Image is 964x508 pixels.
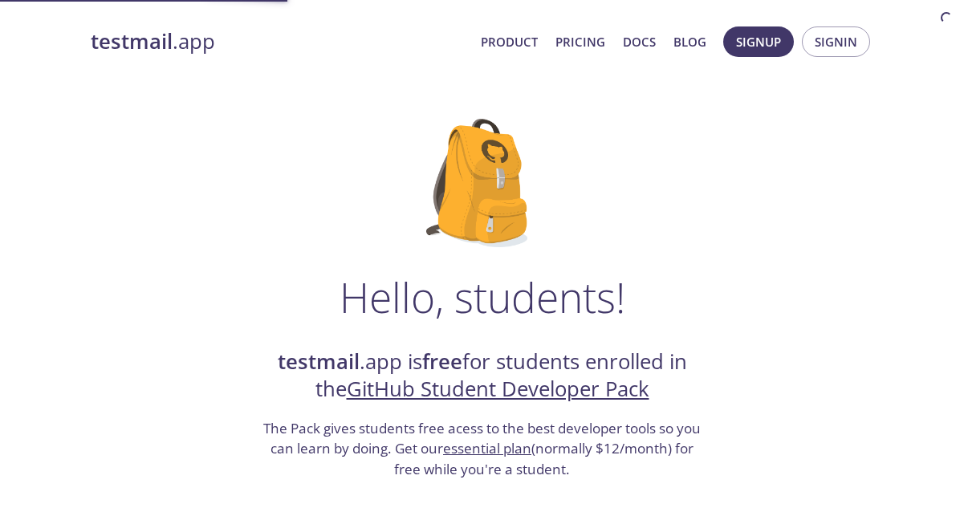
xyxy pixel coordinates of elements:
[422,347,462,376] strong: free
[481,31,538,52] a: Product
[673,31,706,52] a: Blog
[443,439,531,457] a: essential plan
[815,31,857,52] span: Signin
[426,119,538,247] img: github-student-backpack.png
[91,27,173,55] strong: testmail
[623,31,656,52] a: Docs
[340,273,625,321] h1: Hello, students!
[347,375,649,403] a: GitHub Student Developer Pack
[262,348,703,404] h2: .app is for students enrolled in the
[262,418,703,480] h3: The Pack gives students free acess to the best developer tools so you can learn by doing. Get our...
[555,31,605,52] a: Pricing
[723,26,794,57] button: Signup
[736,31,781,52] span: Signup
[91,28,468,55] a: testmail.app
[802,26,870,57] button: Signin
[278,347,360,376] strong: testmail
